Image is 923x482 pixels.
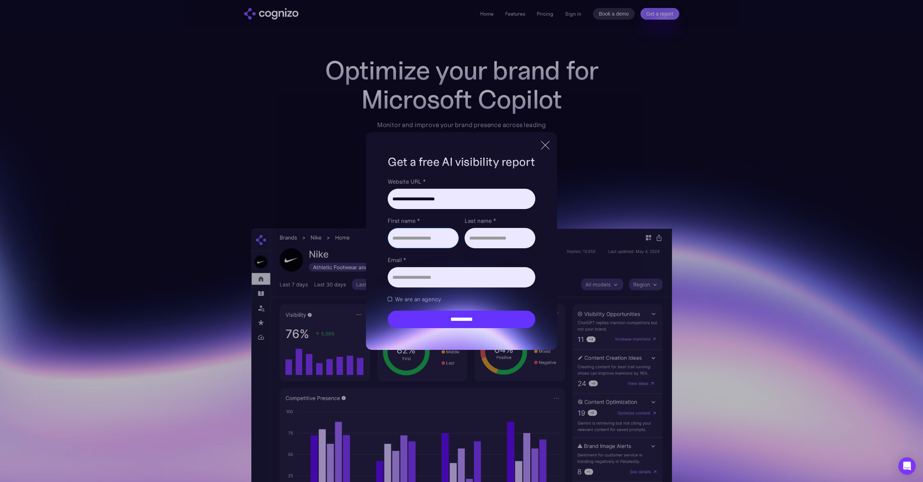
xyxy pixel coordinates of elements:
[898,457,916,475] div: Open Intercom Messenger
[395,295,441,303] span: We are an agency
[388,154,535,170] h1: Get a free AI visibility report
[388,216,458,225] label: First name *
[388,177,535,328] form: Brand Report Form
[465,216,535,225] label: Last name *
[388,177,535,186] label: Website URL *
[388,256,535,264] label: Email *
